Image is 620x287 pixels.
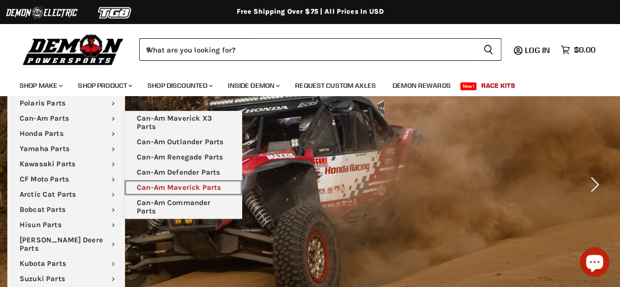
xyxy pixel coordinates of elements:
img: TGB Logo 2 [78,3,152,22]
a: [PERSON_NAME] Deere Parts [7,233,125,256]
span: Log in [525,45,550,55]
a: Shop Discounted [140,76,219,96]
a: Can-Am Defender Parts [124,165,242,180]
a: Hisun Parts [7,217,125,233]
a: Yamaha Parts [7,141,125,157]
a: Shop Make [12,76,69,96]
a: CF Moto Parts [7,172,125,187]
a: Can-Am Maverick X3 Parts [124,111,242,134]
a: Suzuki Parts [7,271,125,287]
img: Demon Powersports [20,32,127,67]
a: Kawasaki Parts [7,157,125,172]
input: When autocomplete results are available use up and down arrows to review and enter to select [139,38,475,61]
button: Search [475,38,501,61]
form: Product [139,38,501,61]
a: Kubota Parts [7,256,125,271]
ul: Main menu [12,72,593,96]
a: Bobcat Parts [7,202,125,217]
a: Log in [521,46,556,54]
a: Honda Parts [7,126,125,141]
a: Can-Am Renegade Parts [124,150,242,165]
span: New! [460,82,477,90]
a: Inside Demon [221,76,286,96]
a: Polaris Parts [7,96,125,111]
a: Shop Product [71,76,138,96]
inbox-online-store-chat: Shopify online store chat [577,247,612,279]
a: Arctic Cat Parts [7,187,125,202]
a: Can-Am Outlander Parts [124,134,242,150]
a: Race Kits [474,76,522,96]
a: Request Custom Axles [288,76,383,96]
button: Next [583,175,603,194]
a: Can-Am Parts [7,111,125,126]
a: Can-Am Commander Parts [124,195,242,219]
span: $0.00 [574,45,595,54]
ul: Main menu [124,111,242,219]
a: $0.00 [556,43,600,57]
img: Demon Electric Logo 2 [5,3,78,22]
a: Can-Am Maverick Parts [124,180,242,195]
a: Demon Rewards [385,76,458,96]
